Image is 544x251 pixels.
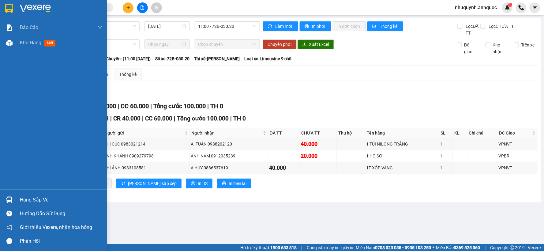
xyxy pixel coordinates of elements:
[298,39,334,49] button: downloadXuất Excel
[519,5,524,10] img: phone-icon
[20,195,103,205] div: Hàng sắp về
[20,40,41,46] span: Kho hàng
[375,245,431,250] strong: 0708 023 035 - 0935 103 250
[268,24,273,29] span: sync
[453,128,467,138] th: KL
[177,115,229,122] span: Tổng cước 100.000
[269,164,299,172] div: 40.000
[121,181,126,186] span: sort-ascending
[126,6,130,10] span: plus
[366,153,438,159] div: 1 HỒ SƠ
[191,164,267,171] div: A HUY 0886537619
[490,42,509,55] span: Kho nhận
[110,115,112,122] span: |
[198,40,256,49] span: Chọn chuyến
[20,209,103,218] div: Hướng dẫn sử dụng
[454,245,480,250] strong: 0369 525 060
[519,42,537,48] span: Trên xe
[104,130,183,136] span: Người gửi
[6,224,12,230] span: notification
[222,181,226,186] span: printer
[263,21,298,31] button: syncLàm mới
[194,55,240,62] span: Tài xế: [PERSON_NAME]
[106,55,151,62] span: Chuyến: (11:00 [DATE])
[150,102,152,110] span: |
[230,115,232,122] span: |
[20,223,92,231] span: Giới thiệu Vexere, nhận hoa hồng
[207,102,209,110] span: |
[145,115,172,122] span: CC 60.000
[6,197,13,203] img: warehouse-icon
[20,24,38,31] span: Báo cáo
[154,6,159,10] span: aim
[485,244,486,251] span: |
[440,164,452,171] div: 1
[174,115,175,122] span: |
[123,2,133,13] button: plus
[300,128,337,138] th: CHƯA TT
[380,23,398,30] span: Thống kê
[98,25,103,30] span: down
[191,130,262,136] span: Người nhận
[233,115,246,122] span: TH 0
[104,153,189,159] div: ANH KHÁNH 0909279798
[436,244,480,251] span: Miền Bắc
[508,3,512,7] sup: 1
[137,2,148,13] button: file-add
[140,6,144,10] span: file-add
[116,179,182,188] button: sort-ascending[PERSON_NAME] sắp xếp
[198,180,208,187] span: In DS
[198,22,256,31] span: 11:00 - 72B-030.20
[486,23,515,30] span: Lọc CHƯA TT
[372,24,377,29] span: bar-chart
[499,130,531,136] span: ĐC Giao
[440,153,452,159] div: 1
[532,5,538,10] span: caret-down
[333,21,366,31] button: In đơn chọn
[268,128,300,138] th: ĐÃ TT
[151,2,162,13] button: aim
[44,40,55,46] span: mới
[440,141,452,147] div: 1
[300,21,331,31] button: printerIn phơi
[463,23,481,36] span: Lọc ĐÃ TT
[20,237,103,246] div: Phản hồi
[367,21,403,31] button: bar-chartThống kê
[366,141,438,147] div: 1 TÚI NILONG TRẮNG
[104,164,189,171] div: CHỊ ÁNH 0933108581
[142,115,144,122] span: |
[104,141,189,147] div: CHỊ CÚC 0983021214
[191,141,267,147] div: A. TUẤN 0988202120
[505,5,510,10] img: icon-new-feature
[113,115,141,122] span: CR 40.000
[301,152,336,160] div: 20.000
[337,128,366,138] th: Thu hộ
[153,102,206,110] span: Tổng cước 100.000
[155,55,189,62] span: Số xe: 72B-030.20
[366,164,438,171] div: 1T XỐP VÀNG
[191,153,267,159] div: ANH NAM 0912035239
[356,244,431,251] span: Miền Nam
[433,246,435,249] span: ⚪️
[509,3,511,7] span: 1
[530,2,540,13] button: caret-down
[191,181,195,186] span: printer
[439,128,453,138] th: SL
[467,128,498,138] th: Ghi chú
[270,245,297,250] strong: 1900 633 818
[118,102,119,110] span: |
[302,42,307,47] span: download
[240,244,297,251] span: Hỗ trợ kỹ thuật:
[217,179,251,188] button: printerIn biên lai
[307,244,355,251] span: Cung cấp máy in - giấy in:
[119,71,137,78] div: Thống kê
[6,238,12,244] span: message
[148,23,180,30] input: 13/09/2025
[128,180,177,187] span: [PERSON_NAME] sắp xếp
[186,179,212,188] button: printerIn DS
[510,245,514,250] span: copyright
[450,4,502,11] span: nhuquynh.anhquoc
[498,164,536,171] div: VPNVT
[6,24,13,31] img: solution-icon
[229,180,246,187] span: In biên lai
